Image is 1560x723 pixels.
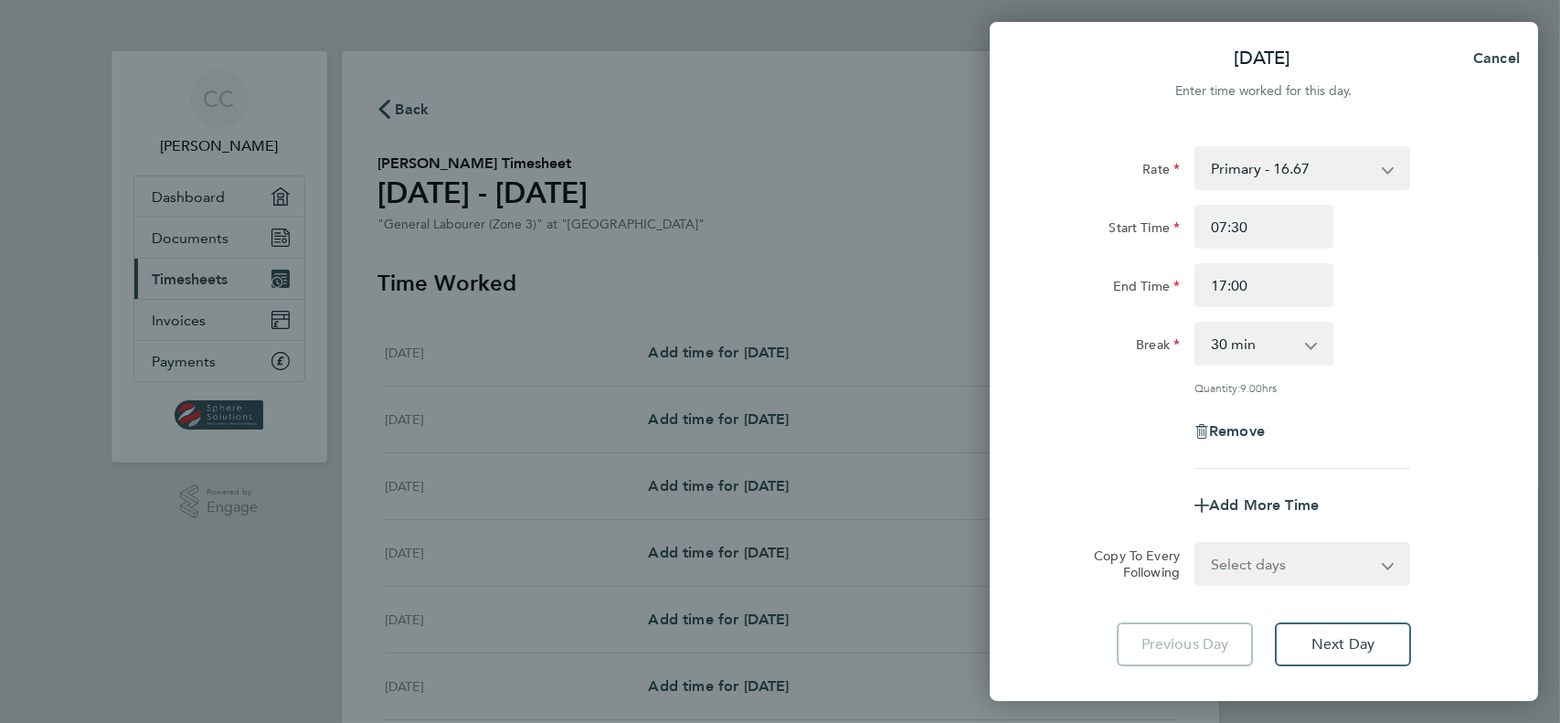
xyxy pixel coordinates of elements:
span: Cancel [1468,49,1520,67]
input: E.g. 08:00 [1194,205,1333,249]
label: Copy To Every Following [1079,548,1180,580]
button: Cancel [1444,40,1538,77]
button: Remove [1194,424,1265,439]
label: Break [1136,336,1180,358]
label: Rate [1142,161,1180,183]
label: End Time [1113,278,1180,300]
label: Start Time [1109,219,1180,241]
span: Add More Time [1209,496,1319,514]
input: E.g. 18:00 [1194,263,1333,307]
div: Quantity: hrs [1194,380,1410,395]
button: Add More Time [1194,498,1319,513]
button: Next Day [1275,622,1411,666]
div: Enter time worked for this day. [990,80,1538,102]
span: 9.00 [1240,380,1262,395]
p: [DATE] [1235,46,1291,71]
span: Next Day [1311,635,1374,654]
span: Remove [1209,422,1265,440]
